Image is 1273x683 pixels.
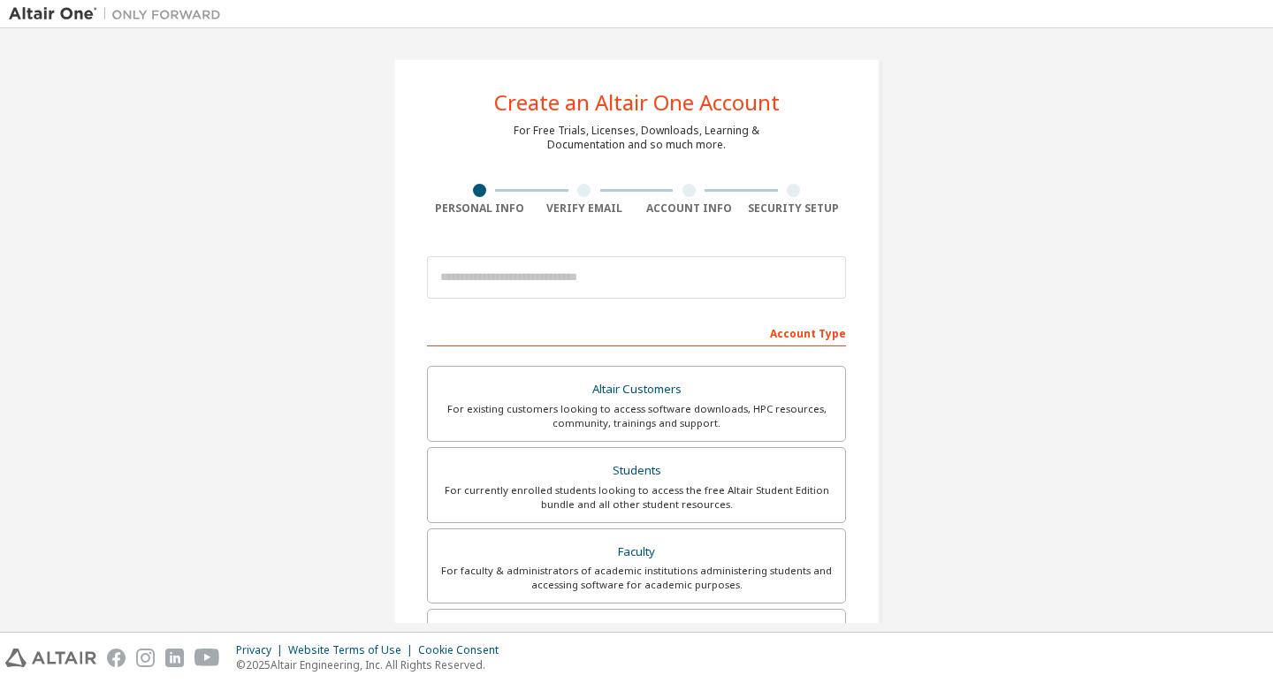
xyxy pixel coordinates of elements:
div: Personal Info [427,201,532,216]
div: Everyone else [438,620,835,645]
img: Altair One [9,5,230,23]
div: Students [438,459,835,483]
div: For faculty & administrators of academic institutions administering students and accessing softwa... [438,564,835,592]
div: Faculty [438,540,835,565]
div: Verify Email [532,201,637,216]
img: instagram.svg [136,649,155,667]
div: Privacy [236,643,288,657]
div: Website Terms of Use [288,643,418,657]
img: altair_logo.svg [5,649,96,667]
img: linkedin.svg [165,649,184,667]
div: Account Type [427,318,846,346]
div: For Free Trials, Licenses, Downloads, Learning & Documentation and so much more. [514,124,759,152]
div: Cookie Consent [418,643,509,657]
p: © 2025 Altair Engineering, Inc. All Rights Reserved. [236,657,509,672]
div: For existing customers looking to access software downloads, HPC resources, community, trainings ... [438,402,835,430]
div: Create an Altair One Account [494,92,780,113]
img: facebook.svg [107,649,126,667]
div: Altair Customers [438,377,835,402]
div: For currently enrolled students looking to access the free Altair Student Edition bundle and all ... [438,483,835,512]
div: Account Info [636,201,742,216]
div: Security Setup [742,201,847,216]
img: youtube.svg [194,649,220,667]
